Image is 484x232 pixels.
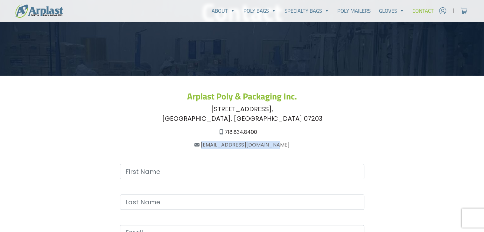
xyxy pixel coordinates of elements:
[408,4,438,17] a: Contact
[201,141,290,148] a: [EMAIL_ADDRESS][DOMAIN_NAME]
[280,4,333,17] a: Specialty Bags
[239,4,280,17] a: Poly Bags
[36,91,448,102] h3: Arplast Poly & Packaging Inc.
[207,4,239,17] a: About
[15,4,63,18] img: logo
[225,128,257,136] a: 718.834.8400
[375,4,409,17] a: Gloves
[36,104,448,123] div: [STREET_ADDRESS], [GEOGRAPHIC_DATA], [GEOGRAPHIC_DATA] 07203
[120,164,364,179] input: First Name
[120,194,364,210] input: Last Name
[452,7,454,15] span: |
[333,4,375,17] a: Poly Mailers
